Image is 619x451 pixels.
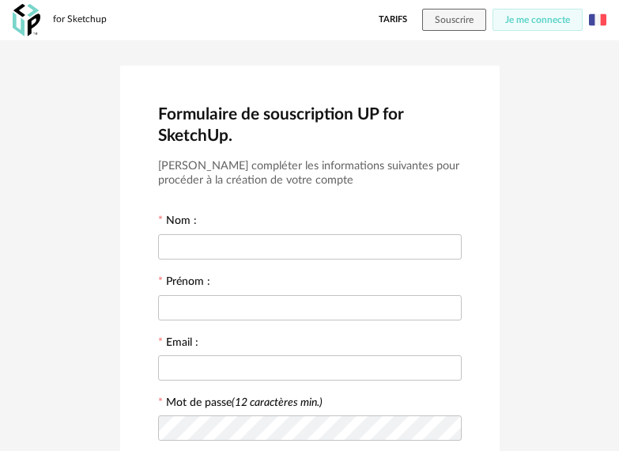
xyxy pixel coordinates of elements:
button: Souscrire [422,9,486,31]
label: Nom : [158,215,197,229]
i: (12 caractères min.) [232,397,323,408]
span: Je me connecte [505,15,570,25]
label: Mot de passe [166,397,323,408]
button: Je me connecte [493,9,583,31]
img: fr [589,11,606,28]
h2: Formulaire de souscription UP for SketchUp. [158,104,462,146]
label: Prénom : [158,276,210,290]
h3: [PERSON_NAME] compléter les informations suivantes pour procéder à la création de votre compte [158,159,462,188]
div: for Sketchup [53,13,107,26]
img: OXP [13,4,40,36]
label: Email : [158,337,198,351]
a: Tarifs [379,9,407,31]
span: Souscrire [435,15,474,25]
